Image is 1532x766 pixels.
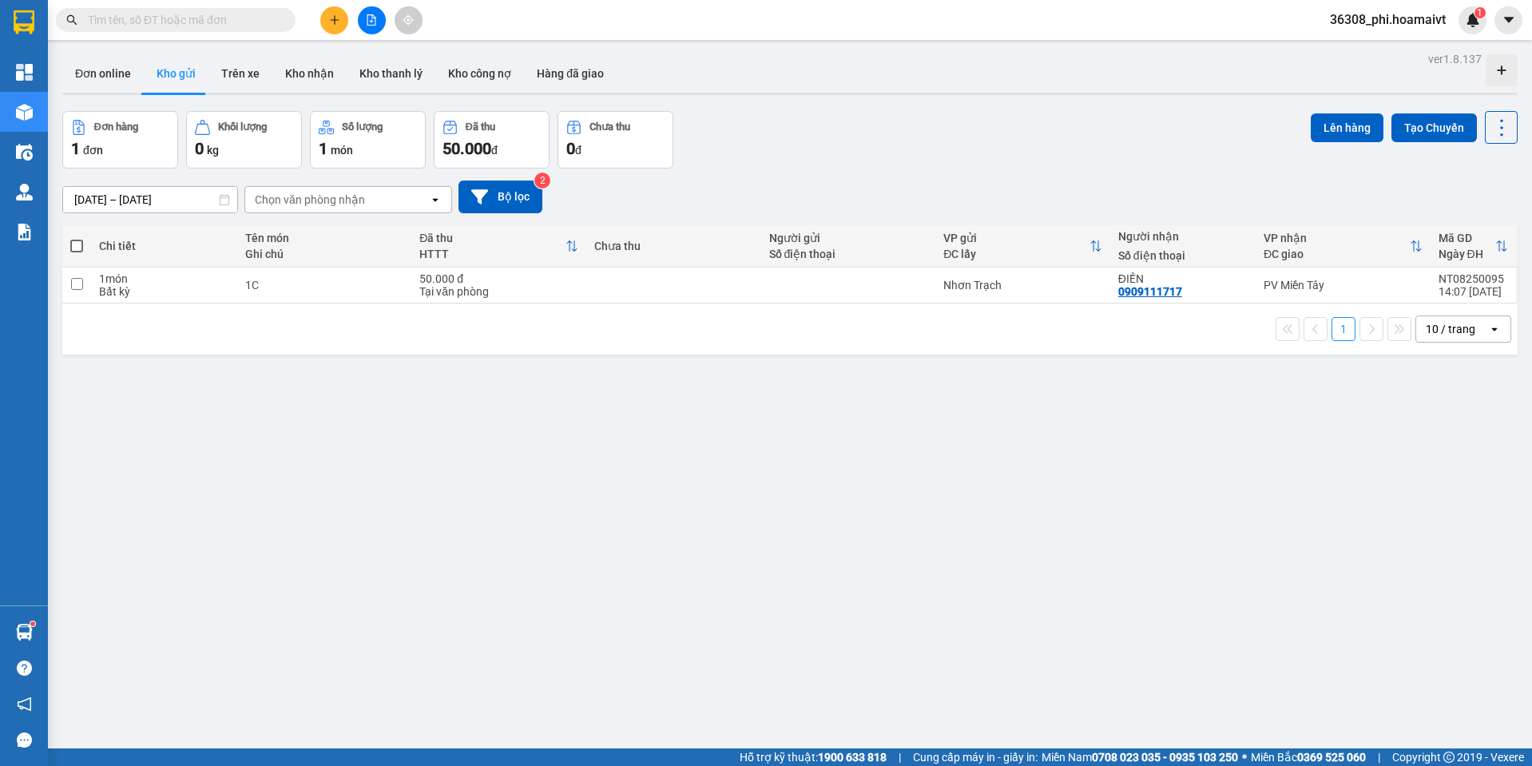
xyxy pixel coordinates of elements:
span: 50.000 [443,139,491,158]
span: search [66,14,77,26]
div: HTTT [419,248,566,260]
th: Toggle SortBy [1431,225,1516,268]
button: Hàng đã giao [524,54,617,93]
span: message [17,732,32,748]
button: Bộ lọc [458,181,542,213]
sup: 1 [30,621,35,626]
span: file-add [366,14,377,26]
span: Miền Bắc [1251,748,1366,766]
div: Tại văn phòng [419,285,578,298]
img: solution-icon [16,224,33,240]
button: Lên hàng [1311,113,1383,142]
img: icon-new-feature [1466,13,1480,27]
span: 36308_phi.hoamaivt [1317,10,1459,30]
strong: 1900 633 818 [818,751,887,764]
div: ĐC giao [1264,248,1410,260]
button: Đã thu50.000đ [434,111,550,169]
button: plus [320,6,348,34]
div: Đã thu [466,121,495,133]
div: Tạo kho hàng mới [1486,54,1518,86]
div: Mã GD [1439,232,1495,244]
button: Kho thanh lý [347,54,435,93]
div: Nhơn Trạch [943,279,1102,292]
div: Đã thu [419,232,566,244]
img: warehouse-icon [16,104,33,121]
sup: 1 [1474,7,1486,18]
span: | [1378,748,1380,766]
div: Số điện thoại [1118,249,1248,262]
span: question-circle [17,661,32,676]
img: warehouse-icon [16,184,33,200]
div: ĐIỀN [1118,272,1248,285]
span: Cung cấp máy in - giấy in: [913,748,1038,766]
div: Chưa thu [589,121,630,133]
div: Ngày ĐH [1439,248,1495,260]
div: Người nhận [1118,230,1248,243]
span: notification [17,697,32,712]
div: Đơn hàng [94,121,138,133]
th: Toggle SortBy [1256,225,1431,268]
span: | [899,748,901,766]
strong: 0369 525 060 [1297,751,1366,764]
div: Bất kỳ [99,285,228,298]
button: caret-down [1494,6,1522,34]
div: Khối lượng [218,121,267,133]
button: Kho công nợ [435,54,524,93]
button: 1 [1332,317,1355,341]
span: kg [207,144,219,157]
div: 1C [245,279,404,292]
div: ver 1.8.137 [1428,50,1482,68]
div: VP nhận [1264,232,1410,244]
button: Khối lượng0kg [186,111,302,169]
span: món [331,144,353,157]
div: ĐC lấy [943,248,1089,260]
span: đơn [83,144,103,157]
button: Tạo Chuyến [1391,113,1477,142]
button: Kho gửi [144,54,208,93]
button: aim [395,6,423,34]
span: aim [403,14,414,26]
input: Tìm tên, số ĐT hoặc mã đơn [88,11,276,29]
div: Người gửi [769,232,928,244]
div: VP gửi [943,232,1089,244]
div: 0909111717 [1118,285,1182,298]
span: 1 [1477,7,1482,18]
span: plus [329,14,340,26]
div: Chi tiết [99,240,228,252]
span: Hỗ trợ kỹ thuật: [740,748,887,766]
div: PV Miền Tây [1264,279,1423,292]
div: NT08250095 [1439,272,1508,285]
button: file-add [358,6,386,34]
button: Kho nhận [272,54,347,93]
span: ⚪️ [1242,754,1247,760]
th: Toggle SortBy [411,225,586,268]
svg: open [429,193,442,206]
span: đ [491,144,498,157]
img: warehouse-icon [16,624,33,641]
svg: open [1488,323,1501,335]
div: Chưa thu [594,240,753,252]
button: Số lượng1món [310,111,426,169]
div: 14:07 [DATE] [1439,285,1508,298]
div: Số điện thoại [769,248,928,260]
sup: 2 [534,173,550,189]
div: 1 món [99,272,228,285]
img: logo-vxr [14,10,34,34]
div: 10 / trang [1426,321,1475,337]
div: Ghi chú [245,248,404,260]
div: Số lượng [342,121,383,133]
span: Miền Nam [1042,748,1238,766]
button: Trên xe [208,54,272,93]
div: Chọn văn phòng nhận [255,192,365,208]
input: Select a date range. [63,187,237,212]
div: Tên món [245,232,404,244]
span: 1 [71,139,80,158]
span: copyright [1443,752,1455,763]
span: đ [575,144,581,157]
span: 0 [195,139,204,158]
span: 0 [566,139,575,158]
button: Đơn hàng1đơn [62,111,178,169]
button: Chưa thu0đ [558,111,673,169]
div: 50.000 đ [419,272,578,285]
span: caret-down [1502,13,1516,27]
